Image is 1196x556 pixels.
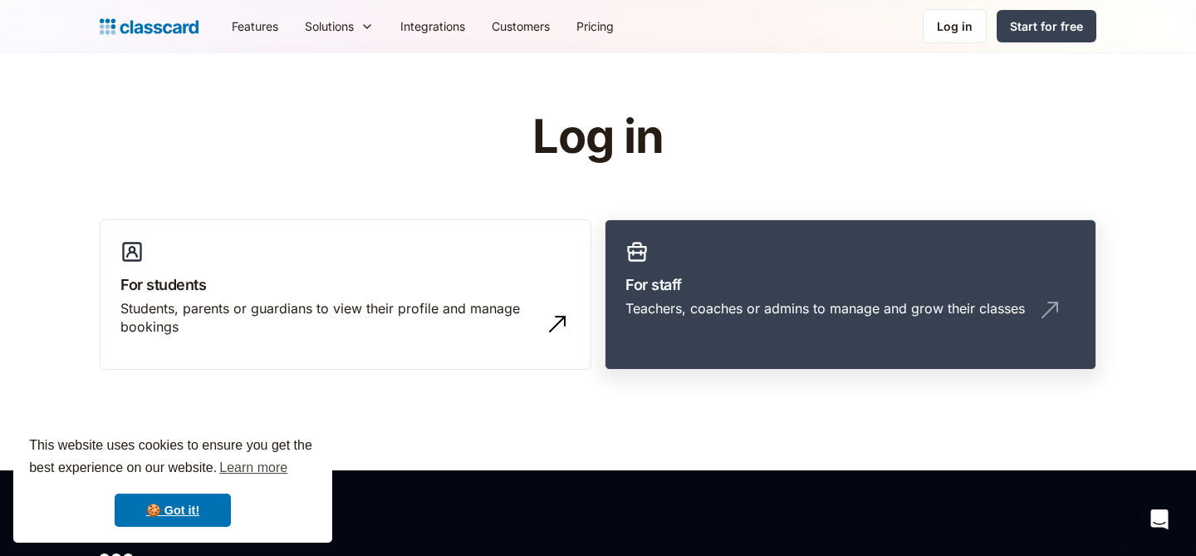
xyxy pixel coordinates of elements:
[937,17,973,35] div: Log in
[605,219,1096,371] a: For staffTeachers, coaches or admins to manage and grow their classes
[335,111,862,163] h1: Log in
[120,299,537,337] div: Students, parents or guardians to view their profile and manage bookings
[115,494,231,527] a: dismiss cookie message
[1140,499,1179,539] div: Open Intercom Messenger
[217,455,290,480] a: learn more about cookies
[563,7,627,45] a: Pricing
[997,10,1096,42] a: Start for free
[29,435,316,480] span: This website uses cookies to ensure you get the best experience on our website.
[387,7,478,45] a: Integrations
[292,7,387,45] div: Solutions
[625,273,1076,296] h3: For staff
[13,420,332,543] div: cookieconsent
[120,273,571,296] h3: For students
[100,15,199,38] a: Logo
[100,219,591,371] a: For studentsStudents, parents or guardians to view their profile and manage bookings
[923,9,987,43] a: Log in
[218,7,292,45] a: Features
[305,17,354,35] div: Solutions
[625,299,1025,317] div: Teachers, coaches or admins to manage and grow their classes
[478,7,563,45] a: Customers
[1010,17,1083,35] div: Start for free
